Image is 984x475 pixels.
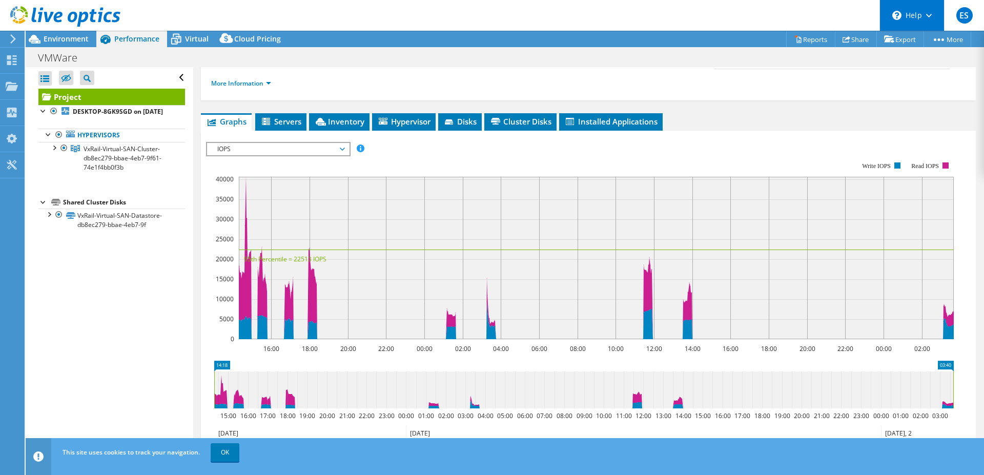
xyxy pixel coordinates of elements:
[219,315,234,323] text: 5000
[260,116,301,127] span: Servers
[244,255,326,263] text: 95th Percentile = 22513 IOPS
[913,411,929,420] text: 02:00
[455,344,471,353] text: 02:00
[216,255,234,263] text: 20000
[216,275,234,283] text: 15000
[443,116,477,127] span: Disks
[359,411,375,420] text: 22:00
[206,116,247,127] span: Graphs
[478,411,494,420] text: 04:00
[646,344,662,353] text: 12:00
[774,411,790,420] text: 19:00
[280,411,296,420] text: 18:00
[685,344,701,353] text: 14:00
[314,116,364,127] span: Inventory
[216,215,234,223] text: 30000
[564,116,658,127] span: Installed Applications
[216,175,234,183] text: 40000
[458,411,474,420] text: 03:00
[537,411,552,420] text: 07:00
[814,411,830,420] text: 21:00
[723,344,739,353] text: 16:00
[212,143,344,155] span: IOPS
[378,344,394,353] text: 22:00
[63,196,185,209] div: Shared Cluster Disks
[438,411,454,420] text: 02:00
[33,52,93,64] h1: VMWare
[557,411,572,420] text: 08:00
[695,411,711,420] text: 15:00
[794,411,810,420] text: 20:00
[635,411,651,420] text: 12:00
[398,411,414,420] text: 00:00
[263,344,279,353] text: 16:00
[531,344,547,353] text: 06:00
[220,411,236,420] text: 15:00
[932,411,948,420] text: 03:00
[114,34,159,44] span: Performance
[231,335,234,343] text: 0
[892,11,901,20] svg: \n
[211,79,271,88] a: More Information
[234,34,281,44] span: Cloud Pricing
[216,195,234,203] text: 35000
[38,129,185,142] a: Hypervisors
[493,344,509,353] text: 04:00
[497,411,513,420] text: 05:00
[835,31,877,47] a: Share
[655,411,671,420] text: 13:00
[44,34,89,44] span: Environment
[914,344,930,353] text: 02:00
[319,411,335,420] text: 20:00
[84,144,161,172] span: VxRail-Virtual-SAN-Cluster-db8ec279-bbae-4eb7-9f61-74e1f4bb0f3b
[38,89,185,105] a: Project
[211,443,239,462] a: OK
[912,162,939,170] text: Read IOPS
[862,162,891,170] text: Write IOPS
[38,142,185,174] a: VxRail-Virtual-SAN-Cluster-db8ec279-bbae-4eb7-9f61-74e1f4bb0f3b
[38,105,185,118] a: DESKTOP-8GK9SGD on [DATE]
[715,411,731,420] text: 16:00
[734,411,750,420] text: 17:00
[876,31,924,47] a: Export
[216,235,234,243] text: 25000
[837,344,853,353] text: 22:00
[340,344,356,353] text: 20:00
[761,344,777,353] text: 18:00
[299,411,315,420] text: 19:00
[754,411,770,420] text: 18:00
[616,411,632,420] text: 11:00
[73,107,163,116] b: DESKTOP-8GK9SGD on [DATE]
[956,7,973,24] span: ES
[608,344,624,353] text: 10:00
[302,344,318,353] text: 18:00
[893,411,909,420] text: 01:00
[853,411,869,420] text: 23:00
[379,411,395,420] text: 23:00
[63,448,200,457] span: This site uses cookies to track your navigation.
[185,34,209,44] span: Virtual
[675,411,691,420] text: 14:00
[517,411,533,420] text: 06:00
[577,411,592,420] text: 09:00
[377,116,430,127] span: Hypervisor
[489,116,551,127] span: Cluster Disks
[596,411,612,420] text: 10:00
[876,344,892,353] text: 00:00
[799,344,815,353] text: 20:00
[38,209,185,231] a: VxRail-Virtual-SAN-Datastore-db8ec279-bbae-4eb7-9f
[240,411,256,420] text: 16:00
[216,295,234,303] text: 10000
[260,411,276,420] text: 17:00
[873,411,889,420] text: 00:00
[786,31,835,47] a: Reports
[833,411,849,420] text: 22:00
[339,411,355,420] text: 21:00
[570,344,586,353] text: 08:00
[924,31,971,47] a: More
[418,411,434,420] text: 01:00
[417,344,433,353] text: 00:00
